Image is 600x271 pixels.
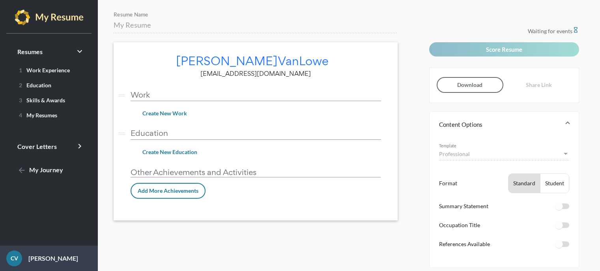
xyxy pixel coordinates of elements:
button: Create New Work [136,106,193,120]
div: CV [6,250,22,266]
p: Waiting for events [429,26,579,36]
div: Content Options [430,137,579,267]
button: Create New Education [136,145,204,159]
mat-icon: arrow_back [17,166,27,175]
span: [PERSON_NAME] [176,53,278,69]
span: My Journey [17,166,63,173]
button: Share Link [506,77,572,93]
li: Summary Statement [439,201,569,218]
span: 4 [19,112,22,119]
i: keyboard_arrow_right [75,141,84,151]
a: 4My Resumes [9,109,88,121]
span: My Resumes [16,112,57,119]
li: Occupation Title [439,220,569,237]
span: Resumes [17,48,43,55]
a: 3Skills & Awards [9,94,88,106]
span: Create New Education [142,149,197,155]
span: Share Link [526,81,552,88]
span: [EMAIL_ADDRESS][DOMAIN_NAME] [200,70,311,78]
span: Download [457,81,482,88]
button: Add More Achievements [131,183,206,199]
a: 1Work Experience [9,64,88,76]
span: Cover Letters [17,143,57,150]
span: Add More Achievements [138,187,198,194]
button: Download [437,77,503,93]
p: [PERSON_NAME] [22,254,78,263]
li: Format [439,173,569,193]
mat-select: Template [439,150,569,158]
img: my-resume-light.png [15,9,84,25]
span: Work Experience [16,67,70,73]
mat-expansion-panel-header: Content Options [430,112,579,137]
span: Score Resume [486,46,522,53]
i: hourglass_empty [572,27,579,34]
p: Other Achievements and Activities [131,167,381,177]
span: Skills & Awards [16,97,65,104]
button: Student [540,174,569,193]
span: Education [16,82,51,88]
i: drag_handle [117,90,127,100]
span: 2 [19,82,22,88]
i: drag_handle [117,129,127,139]
i: keyboard_arrow_right [75,47,84,56]
button: Score Resume [429,42,579,56]
span: 3 [19,97,22,104]
span: Professional [439,151,470,157]
a: My Journey [9,161,88,180]
span: VanLowe [278,53,329,69]
button: Standard [508,174,540,193]
a: 2Education [9,79,88,91]
mat-panel-title: Content Options [439,120,560,128]
input: Resume Name [114,20,397,30]
li: References Available [439,239,569,256]
span: Create New Work [142,110,187,117]
span: 1 [19,67,22,73]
